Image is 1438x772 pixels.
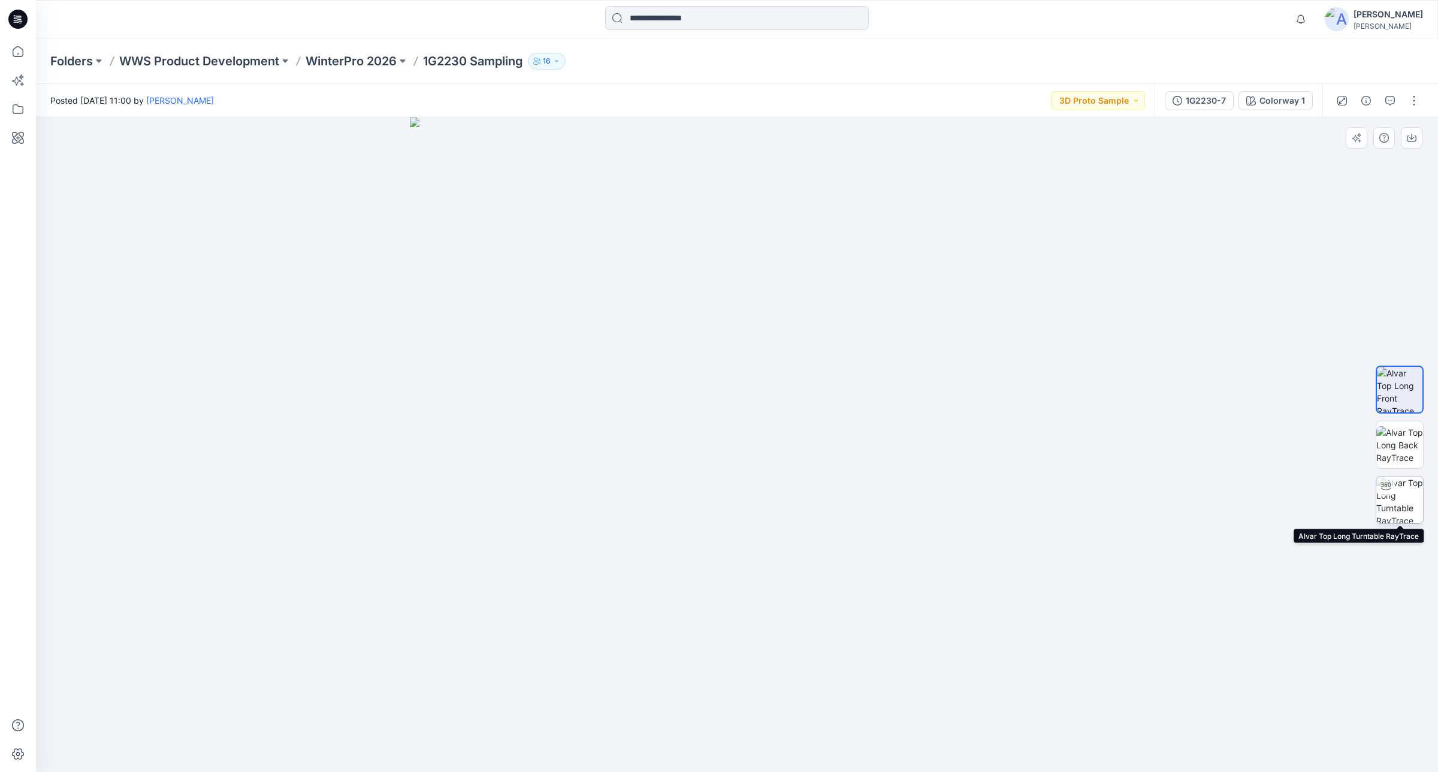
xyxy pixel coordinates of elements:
[50,53,93,70] a: Folders
[1325,7,1349,31] img: avatar
[1354,22,1423,31] div: [PERSON_NAME]
[306,53,397,70] a: WinterPro 2026
[1259,94,1305,107] div: Colorway 1
[1357,91,1376,110] button: Details
[543,55,551,68] p: 16
[1186,94,1226,107] div: 1G2230-7
[1165,91,1234,110] button: 1G2230-7
[146,95,214,105] a: [PERSON_NAME]
[1376,477,1423,523] img: Alvar Top Long Turntable RayTrace
[1376,426,1423,464] img: Alvar Top Long Back RayTrace
[1377,367,1422,412] img: Alvar Top Long Front RayTrace
[50,94,214,107] span: Posted [DATE] 11:00 by
[1238,91,1313,110] button: Colorway 1
[528,53,566,70] button: 16
[1354,7,1423,22] div: [PERSON_NAME]
[423,53,523,70] p: 1G2230 Sampling
[119,53,279,70] a: WWS Product Development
